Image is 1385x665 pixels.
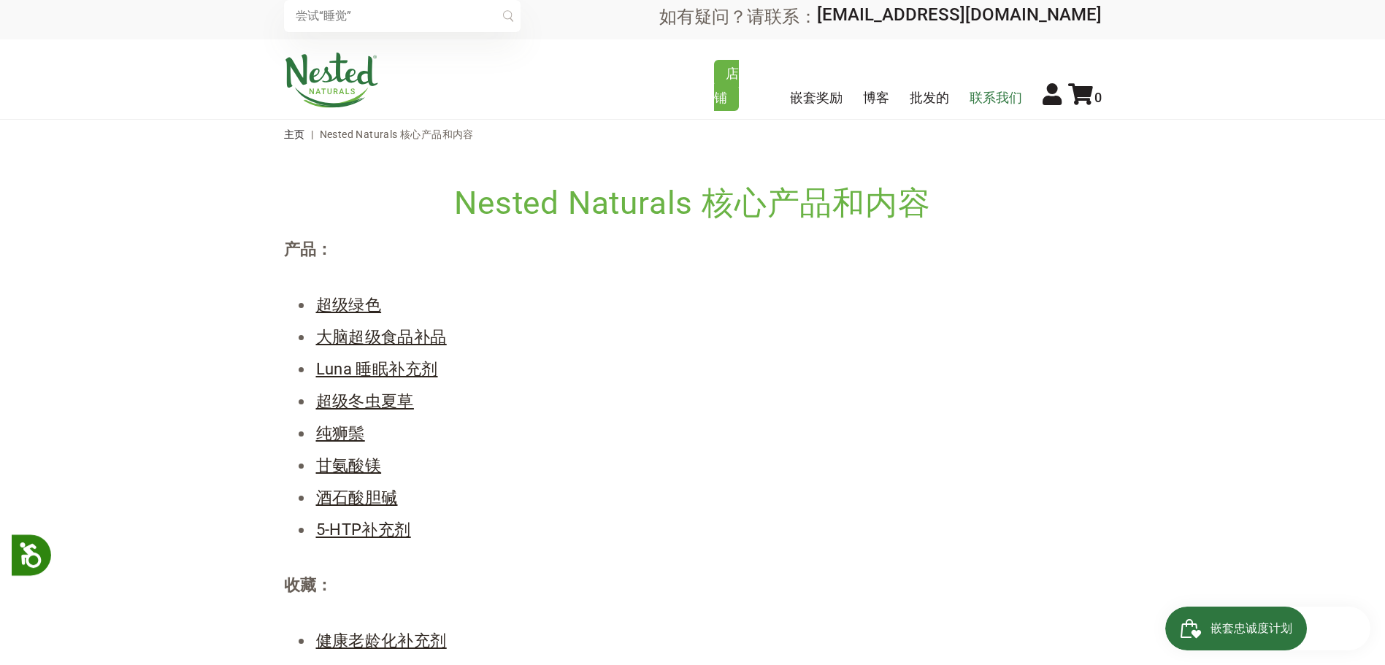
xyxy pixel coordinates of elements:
a: 大脑超级食品补品 [316,328,447,346]
a: 博客 [863,90,889,105]
a: Luna 睡眠补充剂 [316,360,438,378]
font: 如有疑问？请联系： [659,6,817,26]
font: | [311,128,313,140]
font: 产品： [284,240,333,258]
a: 嵌套奖励 [790,90,843,105]
font: 0 [1094,90,1102,105]
a: [EMAIL_ADDRESS][DOMAIN_NAME] [817,4,1102,25]
font: Nested Naturals 核心产品和内容 [454,184,930,222]
a: 纯狮鬃 [316,424,365,442]
a: 超级绿色 [316,296,382,314]
a: 超级冬虫夏草 [316,392,414,410]
a: 0 [1068,90,1102,105]
a: 批发的 [910,90,949,105]
a: 主页 [284,128,305,140]
a: 联系我们 [970,90,1022,105]
img: 嵌套自然数 [284,53,379,108]
font: 店铺 [714,66,739,105]
a: 甘氨酸镁 [316,456,382,474]
font: Nested Naturals 核心产品和内容 [320,128,474,140]
nav: 面包屑 [284,120,1102,149]
font: 收藏： [284,576,333,594]
a: 5-HTP补充剂 [316,520,411,539]
iframe: 打开忠诚度计划弹出窗口的按钮 [1165,607,1370,650]
a: 店铺 [714,60,739,111]
a: 酒石酸胆碱 [316,488,398,507]
a: 健康老龄化补充剂 [316,631,447,650]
